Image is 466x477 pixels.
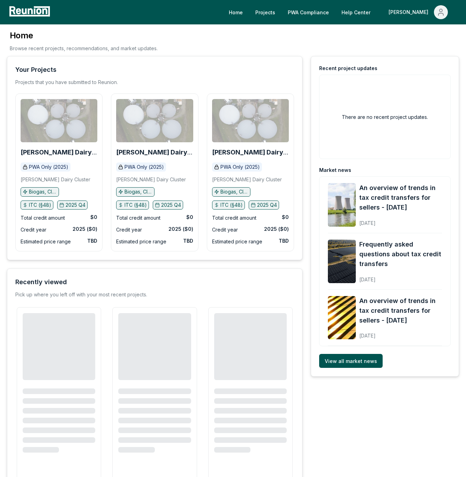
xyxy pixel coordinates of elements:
[359,183,442,212] a: An overview of trends in tax credit transfers for sellers - [DATE]
[186,214,193,221] div: $0
[116,226,142,234] div: Credit year
[21,237,71,246] div: Estimated price range
[223,5,248,19] a: Home
[220,164,260,171] p: PWA Only (2025)
[212,226,238,234] div: Credit year
[389,5,431,19] div: [PERSON_NAME]
[15,277,67,287] div: Recently viewed
[15,79,118,86] p: Projects that you have submitted to Reunion.
[336,5,376,19] a: Help Center
[125,202,147,209] p: ITC (§48)
[15,65,57,75] div: Your Projects
[125,188,152,195] p: Biogas, Clean Fuel Production
[212,214,256,222] div: Total credit amount
[10,30,158,41] h3: Home
[116,187,155,196] button: Biogas, Clean Fuel Production
[15,291,147,298] div: Pick up where you left off with your most recent projects.
[359,327,442,339] div: [DATE]
[359,240,442,269] a: Frequently asked questions about tax credit transfers
[383,5,453,19] button: [PERSON_NAME]
[319,354,383,368] a: View all market news
[319,167,351,174] div: Market news
[57,200,88,210] button: 2025 Q4
[220,188,248,195] p: Biogas, Clean Fuel Production
[250,5,281,19] a: Projects
[29,202,51,209] p: ITC (§48)
[183,237,193,244] div: TBD
[153,200,183,210] button: 2025 Q4
[66,202,85,209] p: 2025 Q4
[257,202,277,209] p: 2025 Q4
[161,202,181,209] p: 2025 Q4
[73,226,97,233] div: 2025 ($0)
[10,45,158,52] p: Browse recent projects, recommendations, and market updates.
[342,113,428,121] h2: There are no recent project updates.
[212,237,262,246] div: Estimated price range
[116,176,186,183] p: [PERSON_NAME] Dairy Cluster
[279,237,289,244] div: TBD
[125,164,164,171] p: PWA Only (2025)
[29,164,68,171] p: PWA Only (2025)
[328,183,356,227] img: An overview of trends in tax credit transfers for sellers - October 2025
[21,214,65,222] div: Total credit amount
[319,65,377,72] div: Recent project updates
[264,226,289,233] div: 2025 ($0)
[21,176,90,183] p: [PERSON_NAME] Dairy Cluster
[223,5,459,19] nav: Main
[220,202,243,209] p: ITC (§48)
[116,214,160,222] div: Total credit amount
[212,187,250,196] button: Biogas, Clean Fuel Production
[328,296,356,340] img: An overview of trends in tax credit transfers for sellers - September 2025
[87,237,97,244] div: TBD
[282,5,335,19] a: PWA Compliance
[282,214,289,221] div: $0
[90,214,97,221] div: $0
[116,237,166,246] div: Estimated price range
[359,214,442,227] div: [DATE]
[168,226,193,233] div: 2025 ($0)
[212,176,282,183] p: [PERSON_NAME] Dairy Cluster
[328,240,356,283] img: Frequently asked questions about tax credit transfers
[359,271,442,283] div: [DATE]
[21,226,46,234] div: Credit year
[359,296,442,325] a: An overview of trends in tax credit transfers for sellers - [DATE]
[249,200,279,210] button: 2025 Q4
[21,187,59,196] button: Biogas, Clean Fuel Production
[29,188,57,195] p: Biogas, Clean Fuel Production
